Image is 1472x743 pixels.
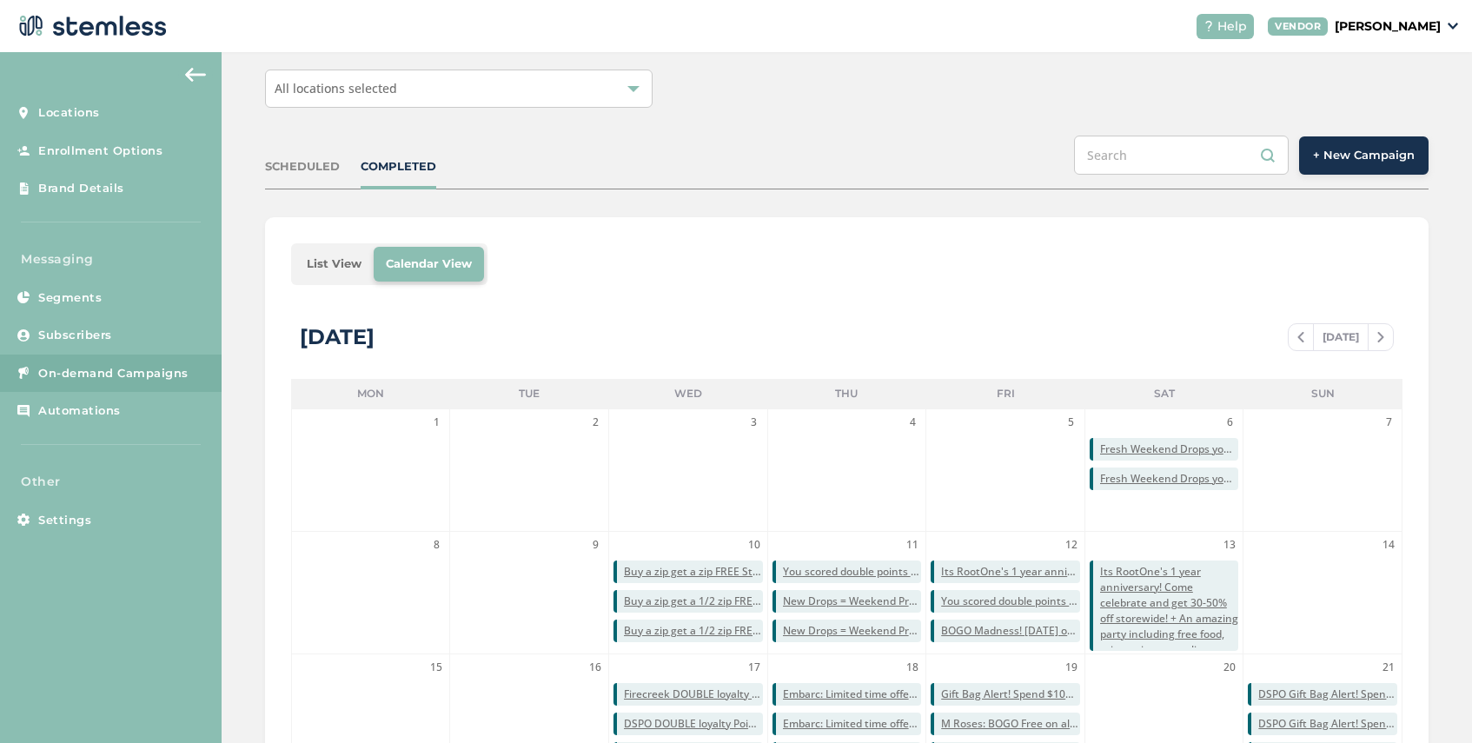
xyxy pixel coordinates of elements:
iframe: Chat Widget [1385,660,1472,743]
span: 5 [1063,414,1080,431]
img: icon-help-white-03924b79.svg [1203,21,1214,31]
span: Settings [38,512,91,529]
span: 15 [428,659,445,676]
span: 16 [587,659,604,676]
span: Gift Bag Alert! Spend $100 & walk out with your own custom FREE $100 gift bag Mon-Wed. Dont miss ... [941,687,1080,702]
span: [DATE] [1313,324,1369,350]
span: On-demand Campaigns [38,365,189,382]
div: SCHEDULED [265,158,340,176]
span: 19 [1063,659,1080,676]
div: [DATE] [300,322,375,353]
span: Enrollment Options [38,143,162,160]
span: New Drops = Weekend Prep @ Nexlef and Live Source - Tap link for more info! Reply END to cancel [783,623,922,639]
span: 7 [1380,414,1397,431]
li: Tue [450,379,609,408]
span: Embarc: Limited time offer alert! Get 30% off all online orders at select locations! Tap link to ... [783,687,922,702]
span: 6 [1221,414,1238,431]
span: Buy a zip get a 1/2 zip FREE Storewide at DSPO! + Big savings on top brands Thu-Sun! Tap link for... [624,594,763,609]
span: + New Campaign [1313,147,1415,164]
span: DSPO Gift Bag Alert! Spend $100 & walk out with a custom FREE $100 gift bag Mon-Wed. Tap link for... [1258,716,1397,732]
span: 10 [746,536,763,554]
span: You scored double points over [DATE] weekend! Click here to visit [GEOGRAPHIC_DATA] and turn them... [941,594,1080,609]
span: 1 [428,414,445,431]
li: Fri [926,379,1085,408]
span: M Roses: BOGO Free on all deli zips again [DATE] only! Visit the [GEOGRAPHIC_DATA] location befor... [941,716,1080,732]
span: Embarc: Limited time offer alert! Get 30% off all online orders at select locations! Tap link to ... [783,716,922,732]
span: Firecreek DOUBLE loyalty Points Weekend! Score FREE $50 + massive savings on top brands Thu–Sun! ... [624,687,763,702]
span: Fresh Weekend Drops you dont want to miss at Nexlef and Live Source! Tap link for more info Reply... [1100,441,1239,457]
div: VENDOR [1268,17,1328,36]
img: logo-dark-0685b13c.svg [14,9,167,43]
span: 14 [1380,536,1397,554]
img: icon_down-arrow-small-66adaf34.svg [1448,23,1458,30]
li: Wed [608,379,767,408]
span: 21 [1380,659,1397,676]
img: icon-arrow-back-accent-c549486e.svg [185,68,206,82]
span: BOGO Madness! [DATE] only get BOGO on deli zips, 28 packs, and all grab and go items! Stock up wh... [941,623,1080,639]
img: icon-chevron-right-bae969c5.svg [1377,332,1384,342]
span: Automations [38,402,121,420]
span: DSPO Gift Bag Alert! Spend $100 & walk out with a custom FREE $100 gift bag Mon-Wed. Tap link for... [1258,687,1397,702]
span: Fresh Weekend Drops you dont want to miss at Nexlef and Live Source! Tap link for more info Reply... [1100,471,1239,487]
span: Subscribers [38,327,112,344]
span: Locations [38,104,100,122]
li: Sun [1243,379,1402,408]
div: COMPLETED [361,158,436,176]
span: 11 [904,536,921,554]
span: 17 [746,659,763,676]
span: 13 [1221,536,1238,554]
span: 12 [1063,536,1080,554]
span: 18 [904,659,921,676]
span: DSPO DOUBLE loyalty Points Weekend! Score FREE $50 + massive savings on top brands Thu–Sun! Dont ... [624,716,763,732]
span: Its RootOne's 1 year anniversary! Come celebrate and get 30-50% off storewide! + An amazing party... [1100,564,1239,705]
input: Search [1074,136,1289,175]
p: [PERSON_NAME] [1335,17,1441,36]
span: New Drops = Weekend Prep @ Nexlef and Live Source - Tap link for more info! Reply END to cancel [783,594,922,609]
li: Mon [291,379,450,408]
span: Buy a zip get a 1/2 zip FREE Storewide at DSPO! + Big savings on top brands Thu-Sun! Tap link for... [624,623,763,639]
li: Calendar View [374,247,484,282]
li: Sat [1085,379,1244,408]
span: 3 [746,414,763,431]
span: Buy a zip get a zip FREE Storewide at [GEOGRAPHIC_DATA]! + Big savings on top brands Thu-Sun! Tap... [624,564,763,580]
span: 8 [428,536,445,554]
span: 20 [1221,659,1238,676]
li: List View [295,247,374,282]
img: icon-chevron-left-b8c47ebb.svg [1297,332,1304,342]
span: 4 [904,414,921,431]
li: Thu [767,379,926,408]
button: + New Campaign [1299,136,1429,175]
span: You scored double points over [DATE] weekend! Click here to visit [GEOGRAPHIC_DATA] and turn them... [783,564,922,580]
span: 2 [587,414,604,431]
span: Brand Details [38,180,124,197]
span: Segments [38,289,102,307]
span: 9 [587,536,604,554]
span: Its RootOne's 1 year anniversary! Come celebrate and get 30-50% off storewide! + An amazing party... [941,564,1080,580]
span: All locations selected [275,80,397,96]
span: Help [1217,17,1247,36]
